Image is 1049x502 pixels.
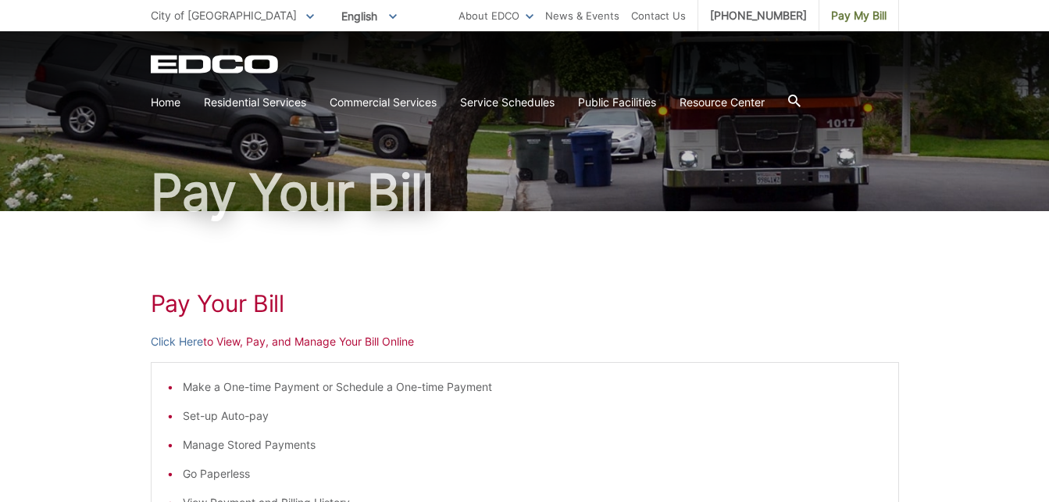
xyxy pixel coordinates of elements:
h1: Pay Your Bill [151,167,899,217]
a: About EDCO [458,7,533,24]
a: Public Facilities [578,94,656,111]
a: Service Schedules [460,94,555,111]
li: Manage Stored Payments [183,436,883,454]
li: Make a One-time Payment or Schedule a One-time Payment [183,378,883,396]
a: Home [151,94,180,111]
a: Resource Center [680,94,765,111]
a: Contact Us [631,7,686,24]
h1: Pay Your Bill [151,289,899,317]
a: Residential Services [204,94,306,111]
span: Pay My Bill [831,7,887,24]
span: City of [GEOGRAPHIC_DATA] [151,9,297,22]
a: Click Here [151,333,203,350]
a: Commercial Services [330,94,437,111]
a: EDCD logo. Return to the homepage. [151,55,280,74]
span: English [330,3,409,29]
li: Go Paperless [183,465,883,482]
li: Set-up Auto-pay [183,407,883,425]
p: to View, Pay, and Manage Your Bill Online [151,333,899,350]
a: News & Events [545,7,619,24]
